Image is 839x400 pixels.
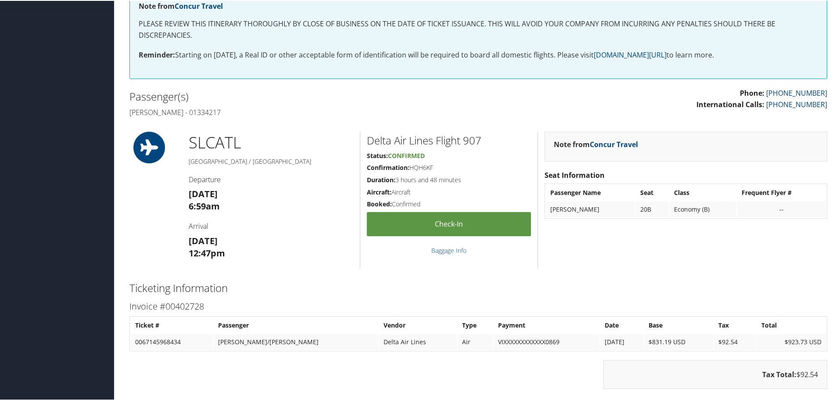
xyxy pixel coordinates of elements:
[189,156,353,165] h5: [GEOGRAPHIC_DATA] / [GEOGRAPHIC_DATA]
[129,299,827,312] h3: Invoice #00402728
[367,199,392,207] strong: Booked:
[737,184,826,200] th: Frequent Flyer #
[129,88,472,103] h2: Passenger(s)
[367,162,409,171] strong: Confirmation:
[131,317,213,332] th: Ticket #
[757,317,826,332] th: Total
[189,174,353,184] h4: Departure
[742,205,821,213] div: --
[670,201,736,216] td: Economy (B)
[131,333,213,349] td: 0067145968434
[644,333,713,349] td: $831.19 USD
[189,246,225,258] strong: 12:47pm
[367,199,531,208] h5: Confirmed
[494,333,599,349] td: VIXXXXXXXXXXXX0869
[670,184,736,200] th: Class
[594,49,667,59] a: [DOMAIN_NAME][URL]
[367,187,391,195] strong: Aircraft:
[367,132,531,147] h2: Delta Air Lines Flight 907
[189,199,220,211] strong: 6:59am
[636,184,669,200] th: Seat
[545,169,605,179] strong: Seat Information
[214,317,378,332] th: Passenger
[494,317,599,332] th: Payment
[367,151,388,159] strong: Status:
[636,201,669,216] td: 20B
[766,87,827,97] a: [PHONE_NUMBER]
[600,317,643,332] th: Date
[367,187,531,196] h5: Aircraft
[590,139,638,148] a: Concur Travel
[139,49,175,59] strong: Reminder:
[214,333,378,349] td: [PERSON_NAME]/[PERSON_NAME]
[388,151,425,159] span: Confirmed
[175,0,223,10] a: Concur Travel
[458,333,493,349] td: Air
[458,317,493,332] th: Type
[431,245,466,254] a: Baggage Info
[379,317,456,332] th: Vendor
[139,18,818,40] p: PLEASE REVIEW THIS ITINERARY THOROUGHLY BY CLOSE OF BUSINESS ON THE DATE OF TICKET ISSUANCE. THIS...
[546,184,635,200] th: Passenger Name
[189,234,218,246] strong: [DATE]
[379,333,456,349] td: Delta Air Lines
[189,220,353,230] h4: Arrival
[714,317,756,332] th: Tax
[367,175,395,183] strong: Duration:
[139,0,223,10] strong: Note from
[644,317,713,332] th: Base
[696,99,764,108] strong: International Calls:
[714,333,756,349] td: $92.54
[757,333,826,349] td: $923.73 USD
[554,139,638,148] strong: Note from
[367,162,531,171] h5: HQH6KF
[189,131,353,153] h1: SLC ATL
[740,87,764,97] strong: Phone:
[762,369,796,378] strong: Tax Total:
[546,201,635,216] td: [PERSON_NAME]
[367,211,531,235] a: Check-in
[603,359,827,388] div: $92.54
[139,49,818,60] p: Starting on [DATE], a Real ID or other acceptable form of identification will be required to boar...
[189,187,218,199] strong: [DATE]
[600,333,643,349] td: [DATE]
[129,280,827,295] h2: Ticketing Information
[367,175,531,184] h5: 3 hours and 48 minutes
[129,107,472,116] h4: [PERSON_NAME] - 01334217
[766,99,827,108] a: [PHONE_NUMBER]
